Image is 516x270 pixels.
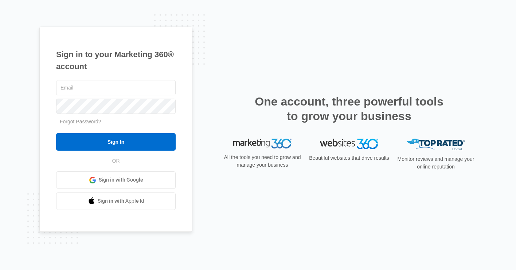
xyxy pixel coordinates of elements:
input: Sign In [56,133,176,151]
span: Sign in with Apple Id [98,197,144,205]
img: Top Rated Local [407,139,465,151]
p: Monitor reviews and manage your online reputation [395,155,477,171]
span: OR [107,157,125,165]
p: All the tools you need to grow and manage your business [222,154,303,169]
input: Email [56,80,176,95]
img: Marketing 360 [233,139,292,149]
a: Forgot Password? [60,119,101,124]
img: Websites 360 [320,139,378,149]
h2: One account, three powerful tools to grow your business [253,94,446,123]
h1: Sign in to your Marketing 360® account [56,48,176,72]
a: Sign in with Google [56,171,176,189]
span: Sign in with Google [99,176,143,184]
p: Beautiful websites that drive results [308,154,390,162]
a: Sign in with Apple Id [56,192,176,210]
